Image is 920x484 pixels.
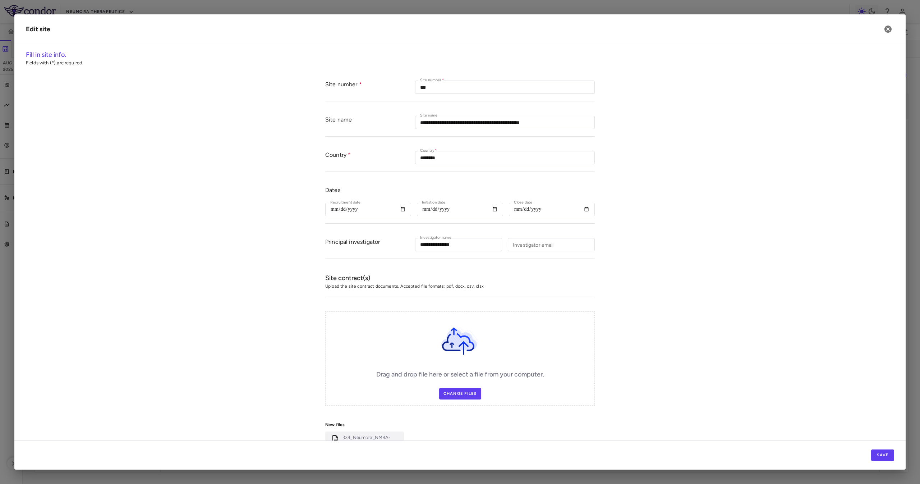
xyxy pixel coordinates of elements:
p: Fields with (*) are required. [26,60,894,66]
span: Upload the site contract documents. Accepted file formats: pdf, docx, csv, xlsx [325,283,595,289]
div: Country [325,151,415,164]
label: Close date [514,200,532,206]
p: New files [325,421,595,428]
button: Save [871,449,894,461]
div: Site number [325,81,415,94]
label: Recruitment date [330,200,360,206]
div: Edit site [26,24,50,34]
label: Country [420,148,437,154]
h6: Fill in site info. [26,50,894,60]
div: Principal investigator [325,238,415,251]
label: Site number [420,77,444,83]
h6: Drag and drop file here or select a file from your computer. [376,370,544,379]
label: Investigator name [420,235,451,241]
label: Initiation date [422,200,445,206]
div: Site name [325,116,415,129]
label: Change Files [439,388,481,399]
h6: Site contract(s) [325,273,595,283]
label: Site name [420,113,437,119]
div: Dates [325,186,595,194]
p: 334_Neumora_NMRA-335140-501_Bulgaria_AMD1 Budget v2.0_Site 334_PI Petrov_vQC_Condor Backup.xlsx [342,434,401,473]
